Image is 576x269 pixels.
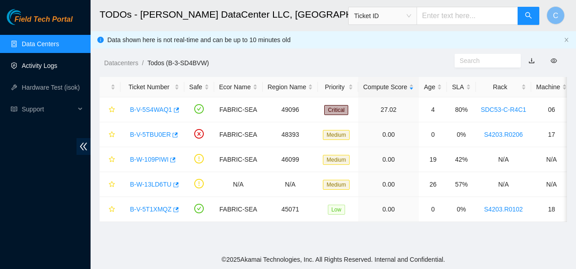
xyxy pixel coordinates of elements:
td: 0.00 [358,122,419,147]
a: B-W-109PIWI [130,156,168,163]
a: B-W-13LD6TU [130,181,172,188]
a: Activity Logs [22,62,58,69]
span: Critical [324,105,348,115]
span: Medium [323,180,350,190]
button: close [564,37,569,43]
td: 80% [447,97,475,122]
span: exclamation-circle [194,154,204,163]
td: 46099 [263,147,318,172]
span: star [109,156,115,163]
span: Medium [323,155,350,165]
td: 0.00 [358,147,419,172]
a: SDC53-C-R4C1 [481,106,526,113]
td: 26 [419,172,447,197]
td: 48393 [263,122,318,147]
footer: © 2025 Akamai Technologies, Inc. All Rights Reserved. Internal and Confidential. [91,250,576,269]
td: 0.00 [358,197,419,222]
td: N/A [531,147,572,172]
span: star [109,131,115,139]
img: Akamai Technologies [7,9,46,25]
span: Field Tech Portal [14,15,72,24]
a: Todos (B-3-SD4BVW) [147,59,209,67]
td: FABRIC-SEA [214,122,263,147]
a: B-V-5TBU0ER [130,131,171,138]
td: 27.02 [358,97,419,122]
td: 0 [419,122,447,147]
td: N/A [476,172,531,197]
span: star [109,106,115,114]
td: FABRIC-SEA [214,197,263,222]
button: star [105,177,115,192]
td: 42% [447,147,475,172]
td: N/A [476,147,531,172]
input: Enter text here... [417,7,518,25]
button: star [105,152,115,167]
span: Low [328,205,345,215]
td: FABRIC-SEA [214,97,263,122]
td: 18 [531,197,572,222]
a: B-V-5S4WAQ1 [130,106,172,113]
td: 4 [419,97,447,122]
button: C [547,6,565,24]
td: 19 [419,147,447,172]
td: 49096 [263,97,318,122]
a: S4203.R0102 [484,206,523,213]
span: Medium [323,130,350,140]
span: C [553,10,558,21]
span: check-circle [194,104,204,114]
span: search [525,12,532,20]
td: 06 [531,97,572,122]
a: Data Centers [22,40,59,48]
button: download [522,53,542,68]
span: / [142,59,144,67]
span: close-circle [194,129,204,139]
a: Akamai TechnologiesField Tech Portal [7,16,72,28]
a: S4203.R0206 [484,131,523,138]
span: star [109,181,115,188]
td: 0 [419,197,447,222]
td: 0.00 [358,172,419,197]
td: FABRIC-SEA [214,147,263,172]
button: star [105,202,115,216]
td: 57% [447,172,475,197]
span: read [11,106,17,112]
td: N/A [263,172,318,197]
a: Hardware Test (isok) [22,84,80,91]
button: star [105,127,115,142]
span: Support [22,100,75,118]
span: check-circle [194,204,204,213]
a: download [528,57,535,64]
td: 45071 [263,197,318,222]
a: B-V-5T1XMQZ [130,206,172,213]
button: star [105,102,115,117]
span: Ticket ID [354,9,411,23]
button: search [518,7,539,25]
td: N/A [214,172,263,197]
a: Datacenters [104,59,138,67]
td: N/A [531,172,572,197]
span: exclamation-circle [194,179,204,188]
span: eye [551,58,557,64]
td: 0% [447,122,475,147]
td: 17 [531,122,572,147]
td: 0% [447,197,475,222]
span: star [109,206,115,213]
input: Search [460,56,509,66]
span: double-left [77,138,91,155]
